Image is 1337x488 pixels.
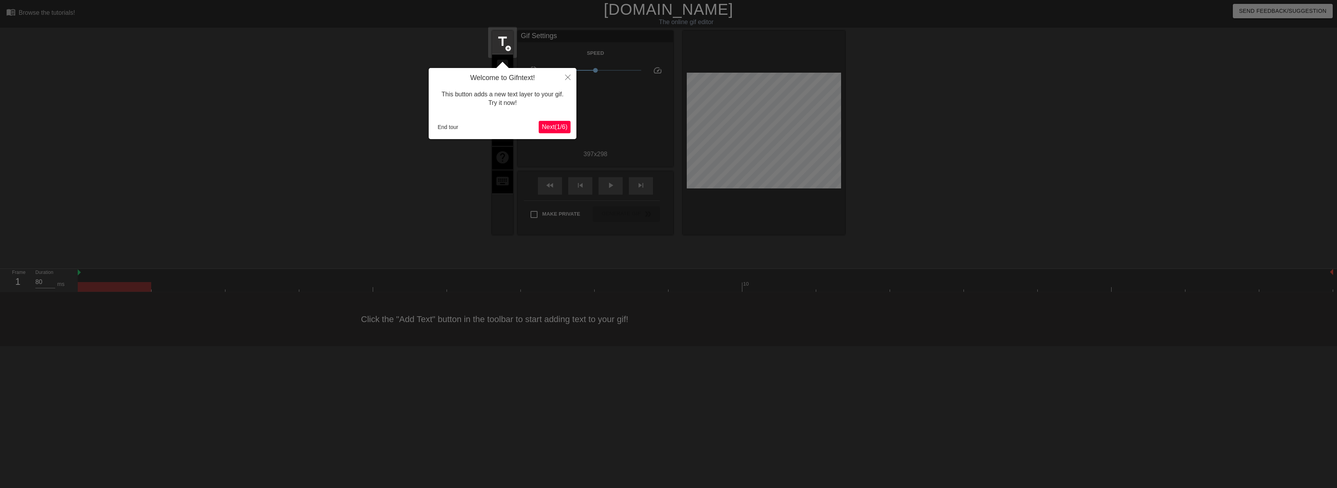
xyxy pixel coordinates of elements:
[435,121,461,133] button: End tour
[542,124,567,130] span: Next ( 1 / 6 )
[539,121,571,133] button: Next
[435,74,571,82] h4: Welcome to Gifntext!
[559,68,576,86] button: Close
[435,82,571,115] div: This button adds a new text layer to your gif. Try it now!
